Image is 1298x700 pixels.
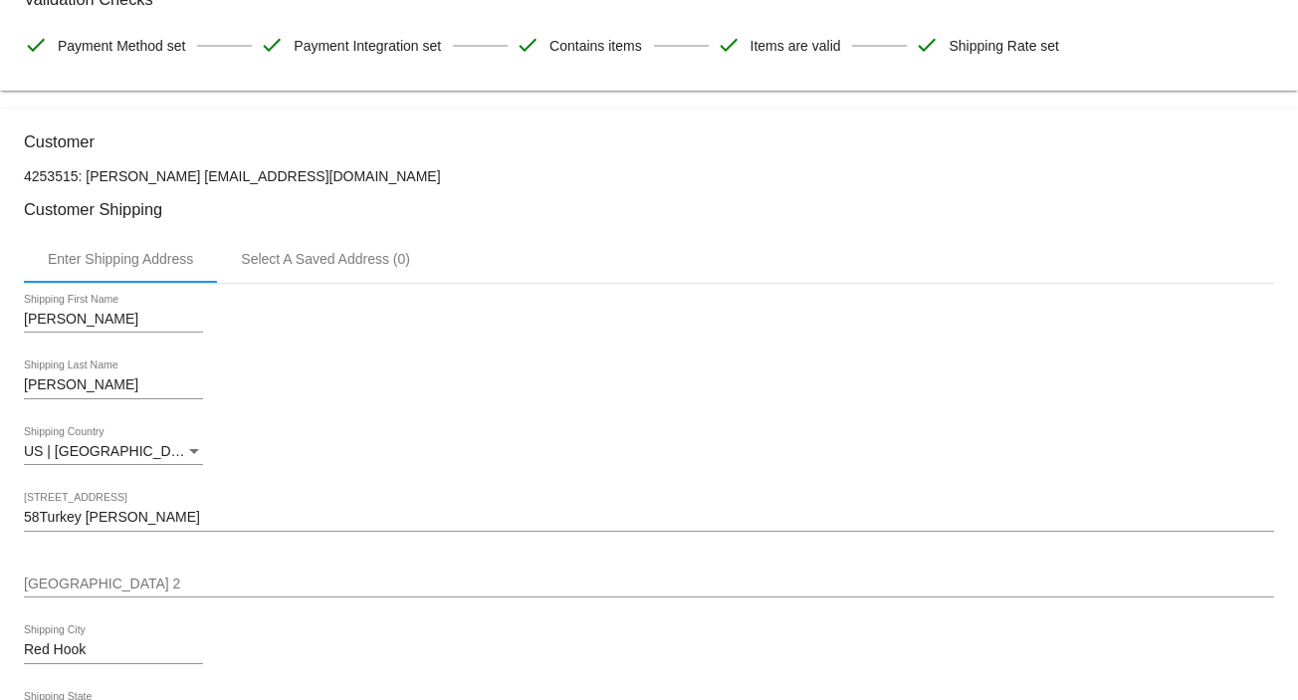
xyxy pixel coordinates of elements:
span: Contains items [549,25,642,67]
span: Payment Integration set [294,25,441,67]
span: Payment Method set [58,25,185,67]
h3: Customer Shipping [24,200,1274,219]
mat-icon: check [260,33,284,57]
mat-icon: check [516,33,540,57]
mat-icon: check [717,33,741,57]
mat-icon: check [24,33,48,57]
mat-icon: check [915,33,939,57]
div: Select A Saved Address (0) [241,251,410,267]
input: Shipping City [24,642,203,658]
mat-select: Shipping Country [24,444,203,460]
div: Enter Shipping Address [48,251,193,267]
input: Shipping Street 2 [24,577,1274,592]
span: US | [GEOGRAPHIC_DATA] [24,443,200,459]
input: Shipping Last Name [24,377,203,393]
input: Shipping Street 1 [24,510,1274,526]
p: 4253515: [PERSON_NAME] [EMAIL_ADDRESS][DOMAIN_NAME] [24,168,1274,184]
span: Shipping Rate set [949,25,1059,67]
input: Shipping First Name [24,312,203,328]
h3: Customer [24,132,1274,151]
span: Items are valid [751,25,841,67]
